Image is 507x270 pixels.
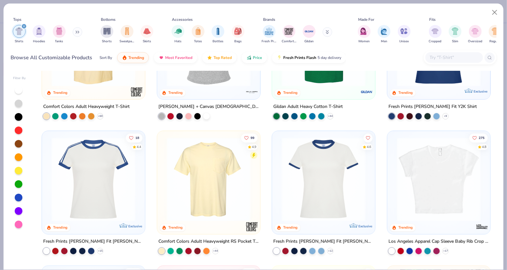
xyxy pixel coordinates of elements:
[400,28,408,35] img: Unisex Image
[262,25,277,44] button: filter button
[36,28,43,35] img: Hoodies Image
[192,25,205,44] button: filter button
[489,39,501,44] span: Regular
[98,114,102,118] span: + 60
[264,27,274,36] img: Fresh Prints Image
[253,137,344,221] img: f2707318-0607-4e9d-8b72-fe22b32ef8d9
[172,17,193,22] div: Accessories
[135,136,139,139] span: 18
[232,25,245,44] div: filter for Bags
[476,220,488,233] img: Los Angeles Apparel logo
[213,249,218,253] span: + 44
[381,28,388,35] img: Men Image
[214,28,221,35] img: Bottles Image
[212,25,224,44] div: filter for Bottles
[358,25,371,44] button: filter button
[213,39,223,44] span: Bottles
[43,237,144,245] div: Fresh Prints [PERSON_NAME] Fit [PERSON_NAME] Shirt with Stripes
[164,3,254,86] img: aa15adeb-cc10-480b-b531-6e6e449d5067
[431,28,439,35] img: Cropped Image
[126,133,142,142] button: Like
[277,55,282,60] img: flash.gif
[278,137,369,221] img: 10adaec1-cca8-4d85-a768-f31403859a58
[389,103,477,111] div: Fresh Prints [PERSON_NAME] Fit Y2K Shirt
[120,39,134,44] span: Sweatpants
[303,25,316,44] button: filter button
[471,28,479,35] img: Oversized Image
[159,55,164,60] img: most_fav.gif
[429,25,442,44] button: filter button
[33,39,45,44] span: Hoodies
[158,237,259,245] div: Comfort Colors Adult Heavyweight RS Pocket T-Shirt
[358,25,371,44] div: filter for Women
[11,54,93,61] div: Browse All Customizable Products
[469,133,488,142] button: Like
[394,137,484,221] img: b0603986-75a5-419a-97bc-283c66fe3a23
[128,55,144,60] span: Trending
[489,25,502,44] button: filter button
[399,39,409,44] span: Unisex
[283,55,316,60] span: Fresh Prints Flash
[172,25,184,44] div: filter for Hats
[212,25,224,44] button: filter button
[56,28,63,35] img: Tanks Image
[158,103,259,111] div: [PERSON_NAME] + Canvas [DEMOGRAPHIC_DATA]' Micro Ribbed Baby Tee
[117,52,149,63] button: Trending
[273,103,343,111] div: Gildan Adult Heavy Cotton T-Shirt
[234,39,242,44] span: Bags
[452,39,458,44] span: Slim
[143,28,151,35] img: Skirts Image
[102,39,112,44] span: Shorts
[13,17,21,22] div: Tops
[358,17,374,22] div: Made For
[282,39,296,44] span: Comfort Colors
[128,224,142,228] span: Exclusive
[479,136,485,139] span: 275
[328,249,333,253] span: + 12
[262,39,277,44] span: Fresh Prints
[468,25,482,44] div: filter for Oversized
[482,144,487,149] div: 4.8
[429,25,442,44] div: filter for Cropped
[33,25,45,44] button: filter button
[120,25,134,44] button: filter button
[273,237,374,245] div: Fresh Prints [PERSON_NAME] Fit [PERSON_NAME] Shirt
[468,39,482,44] span: Oversized
[124,28,131,35] img: Sweatpants Image
[101,17,116,22] div: Bottoms
[489,6,501,19] button: Close
[398,25,411,44] button: filter button
[429,39,442,44] span: Cropped
[474,89,487,94] span: Exclusive
[141,25,153,44] button: filter button
[101,25,113,44] button: filter button
[43,103,130,111] div: Comfort Colors Adult Heavyweight T-Shirt
[103,28,111,35] img: Shorts Image
[174,39,181,44] span: Hats
[304,39,314,44] span: Gildan
[444,114,447,118] span: + 9
[130,86,143,98] img: Comfort Colors logo
[194,39,202,44] span: Totes
[263,17,275,22] div: Brands
[468,25,482,44] button: filter button
[303,25,316,44] div: filter for Gildan
[53,25,66,44] button: filter button
[282,25,296,44] button: filter button
[360,86,373,98] img: Gildan logo
[452,28,459,35] img: Slim Image
[13,25,26,44] button: filter button
[213,55,232,60] span: Top Rated
[492,28,499,35] img: Regular Image
[33,25,45,44] div: filter for Hoodies
[449,25,462,44] button: filter button
[378,25,390,44] div: filter for Men
[394,3,484,86] img: 6a9a0a85-ee36-4a89-9588-981a92e8a910
[207,55,212,60] img: TopRated.gif
[364,133,373,142] button: Like
[245,86,258,98] img: Bella + Canvas logo
[234,28,241,35] img: Bags Image
[262,25,277,44] div: filter for Fresh Prints
[282,25,296,44] div: filter for Comfort Colors
[202,52,237,63] button: Top Rated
